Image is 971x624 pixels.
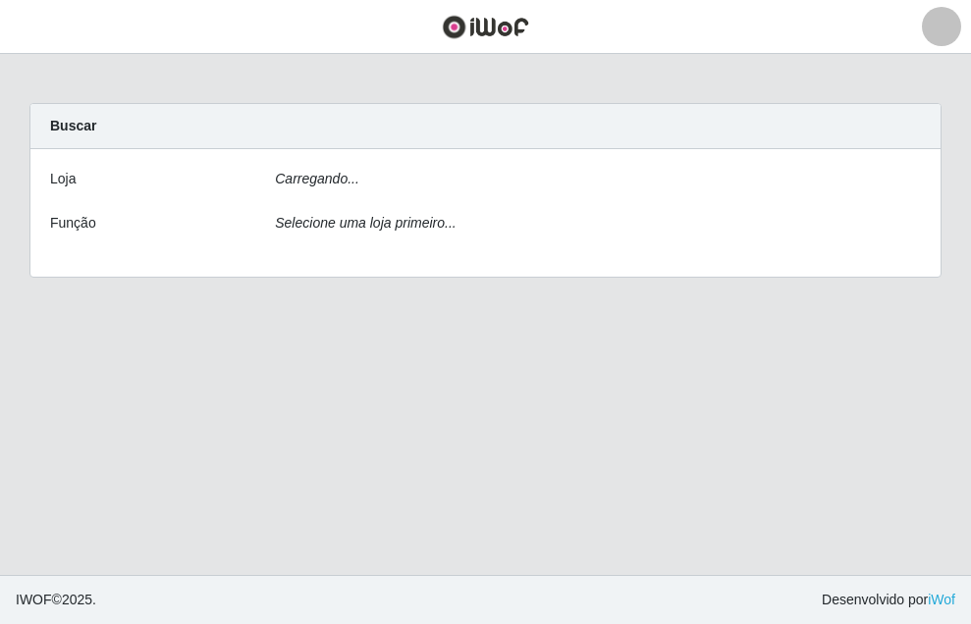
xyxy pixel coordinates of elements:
[275,171,359,186] i: Carregando...
[442,15,529,39] img: CoreUI Logo
[275,215,456,231] i: Selecione uma loja primeiro...
[928,592,955,607] a: iWof
[16,590,96,610] span: © 2025 .
[16,592,52,607] span: IWOF
[50,213,96,234] label: Função
[822,590,955,610] span: Desenvolvido por
[50,169,76,189] label: Loja
[50,118,96,133] strong: Buscar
